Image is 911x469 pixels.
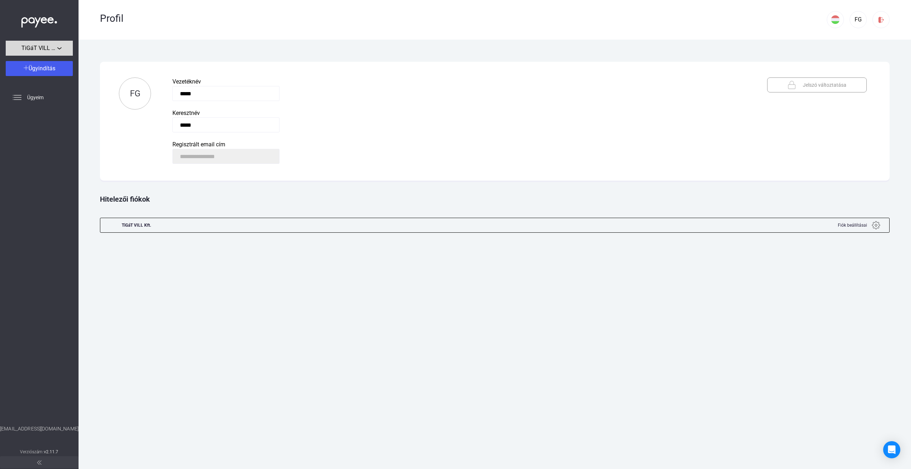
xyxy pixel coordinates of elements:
[827,11,844,28] button: HU
[877,16,885,24] img: logout-red
[850,11,867,28] button: FG
[172,140,746,149] div: Regisztrált email cím
[872,11,890,28] button: logout-red
[767,77,867,92] button: lock-blueJelszó változtatása
[24,65,29,70] img: plus-white.svg
[21,44,57,52] span: TiGáT VILL Kft.
[29,65,55,72] span: Ügyindítás
[829,218,889,232] button: Fiók beállításai
[122,218,151,232] div: TiGáT VILL Kft.
[6,61,73,76] button: Ügyindítás
[6,41,73,56] button: TiGáT VILL Kft.
[883,441,900,458] div: Open Intercom Messenger
[27,93,44,102] span: Ügyeim
[44,449,59,454] strong: v2.11.7
[803,81,846,89] span: Jelszó változtatása
[37,460,41,465] img: arrow-double-left-grey.svg
[787,81,796,89] img: lock-blue
[119,77,151,110] button: FG
[172,77,746,86] div: Vezetéknév
[838,221,867,230] span: Fiók beállításai
[852,15,864,24] div: FG
[100,184,890,214] div: Hitelezői fiókok
[872,221,880,230] img: gear.svg
[21,13,57,28] img: white-payee-white-dot.svg
[831,15,840,24] img: HU
[172,109,746,117] div: Keresztnév
[13,93,21,102] img: list.svg
[130,89,140,99] span: FG
[100,12,827,25] div: Profil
